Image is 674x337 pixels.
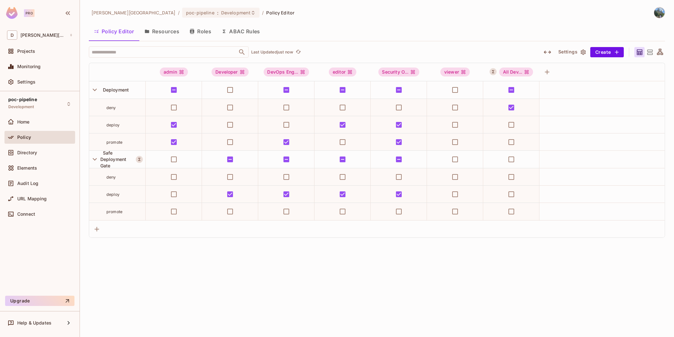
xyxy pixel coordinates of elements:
[160,68,188,76] div: admin
[490,68,497,75] button: A User Set is a dynamically conditioned role, grouping users based on real-time criteria.
[184,23,216,39] button: Roles
[91,10,175,16] span: the active workspace
[106,175,116,180] span: deny
[237,48,246,57] button: Open
[17,64,41,69] span: Monitoring
[17,320,51,325] span: Help & Updates
[499,68,533,76] span: All Developers
[251,50,293,55] p: Last Updated just now
[24,9,35,17] div: Pro
[264,68,309,76] span: DevOps Engineer
[17,135,31,140] span: Policy
[17,181,38,186] span: Audit Log
[186,10,214,16] span: poc-pipeline
[178,10,180,16] li: /
[17,119,30,124] span: Home
[8,97,37,102] span: poc-pipeline
[217,10,219,15] span: :
[296,49,301,55] span: refresh
[100,87,129,92] span: Deployment
[100,150,127,168] span: Safe Deployment Gate
[106,140,122,145] span: promote
[590,47,624,57] button: Create
[293,48,302,56] span: Click to refresh data
[17,165,37,171] span: Elements
[106,192,120,197] span: deploy
[216,23,265,39] button: ABAC Rules
[654,7,665,18] img: David Santander
[106,209,122,214] span: promote
[17,212,35,217] span: Connect
[294,48,302,56] button: refresh
[17,49,35,54] span: Projects
[20,33,66,38] span: Workspace: david-santander
[17,150,37,155] span: Directory
[7,30,17,40] span: D
[89,23,139,39] button: Policy Editor
[212,68,248,76] div: Developer
[440,68,470,76] div: viewer
[6,7,18,19] img: SReyMgAAAABJRU5ErkJggg==
[264,68,309,76] div: DevOps Eng...
[378,68,420,76] span: Security Officer
[266,10,294,16] span: Policy Editor
[499,68,533,76] div: All Dev...
[329,68,356,76] div: editor
[262,10,264,16] li: /
[5,296,74,306] button: Upgrade
[106,123,120,127] span: deploy
[139,23,184,39] button: Resources
[221,10,251,16] span: Development
[8,104,34,109] span: Development
[556,47,588,57] button: Settings
[136,156,143,163] button: A Resource Set is a dynamically conditioned resource, defined by real-time criteria.
[106,105,116,110] span: deny
[378,68,420,76] div: Security O...
[17,196,47,201] span: URL Mapping
[17,79,35,84] span: Settings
